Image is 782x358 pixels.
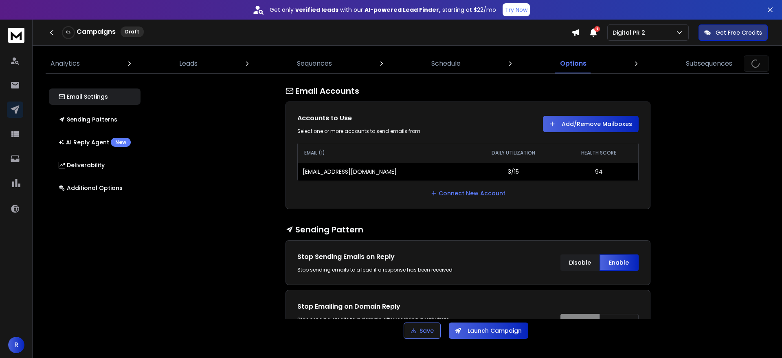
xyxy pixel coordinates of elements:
button: Enable [600,314,639,330]
button: Deliverability [49,157,141,173]
button: Add/Remove Mailboxes [543,116,639,132]
a: Leads [174,54,202,73]
p: AI Reply Agent [59,138,131,147]
a: Schedule [426,54,466,73]
p: Email Settings [59,93,108,101]
p: Additional Options [59,184,123,192]
p: Get Free Credits [716,29,762,37]
th: EMAIL (1) [298,143,467,163]
button: Email Settings [49,88,141,105]
h1: Accounts to Use [297,113,460,123]
p: Subsequences [686,59,732,69]
a: Sequences [292,54,337,73]
p: Sequences [297,59,332,69]
p: Sending Patterns [59,115,117,124]
button: Try Now [503,3,530,16]
button: Get Free Credits [699,24,768,41]
h1: Stop Emailing on Domain Reply [297,302,460,312]
button: Disable [560,254,600,271]
a: Options [555,54,591,73]
th: HEALTH SCORE [560,143,638,163]
h1: Sending Pattern [286,224,650,235]
a: Analytics [46,54,85,73]
p: Digital PR 2 [613,29,648,37]
th: DAILY UTILIZATION [467,143,560,163]
button: Enable [600,254,639,271]
button: Disable [560,314,600,330]
strong: verified leads [295,6,338,14]
p: Schedule [431,59,461,69]
strong: AI-powered Lead Finder, [365,6,441,14]
a: Subsequences [681,54,737,73]
h1: Stop Sending Emails on Reply [297,252,460,262]
button: R [8,337,24,353]
p: Stop sending emails to a domain after receiving a reply from any lead within it [297,316,460,343]
div: New [111,138,131,147]
td: 94 [560,163,638,181]
p: [EMAIL_ADDRESS][DOMAIN_NAME] [303,168,397,176]
button: Save [404,323,441,339]
p: Analytics [51,59,80,69]
p: Deliverability [59,161,105,169]
span: 6 [594,26,600,32]
div: Stop sending emails to a lead if a response has been received [297,267,460,273]
p: Leads [179,59,198,69]
p: Options [560,59,586,69]
p: Try Now [505,6,527,14]
h1: Campaigns [77,27,116,37]
td: 3/15 [467,163,560,181]
button: Sending Patterns [49,111,141,128]
button: Additional Options [49,180,141,196]
button: AI Reply AgentNew [49,134,141,150]
div: Select one or more accounts to send emails from [297,128,460,135]
p: 0 % [66,30,70,35]
a: Connect New Account [431,189,505,197]
button: Launch Campaign [449,323,528,339]
h1: Email Accounts [286,85,650,97]
div: Draft [121,27,144,37]
p: Get only with our starting at $22/mo [270,6,496,14]
img: logo [8,28,24,43]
